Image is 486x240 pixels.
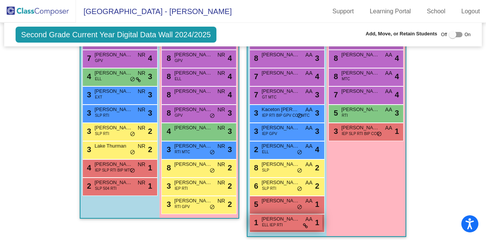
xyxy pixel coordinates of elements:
span: AA [385,106,392,114]
span: NR [218,142,225,150]
span: do_not_disturb_alt [210,204,215,210]
span: 3 [165,145,171,154]
span: [PERSON_NAME] [262,179,300,186]
span: [PERSON_NAME] [262,142,300,150]
span: NR [218,106,225,114]
span: [PERSON_NAME] [PERSON_NAME] [262,215,300,223]
span: [GEOGRAPHIC_DATA] - [PERSON_NAME] [76,5,232,17]
span: do_not_disturb_alt [377,131,382,137]
span: 3 [85,127,91,135]
span: 8 [252,54,258,62]
span: 4 [315,144,319,155]
span: do_not_disturb_alt [210,168,215,174]
span: do_not_disturb_alt [297,149,302,156]
span: IEP SLP RTI BIP MTC [95,167,133,173]
span: 1 [148,180,152,192]
span: [PERSON_NAME] [174,51,212,59]
span: AA [305,142,312,150]
span: 2 [228,180,232,192]
span: Lake Thurman [95,142,133,150]
span: AA [305,124,312,132]
span: GPV [175,58,183,64]
span: [PERSON_NAME] [341,51,379,59]
span: 3 [315,126,319,137]
span: do_not_disturb_alt [130,131,135,137]
span: NR [218,161,225,168]
span: [PERSON_NAME] [174,197,212,205]
a: Support [327,5,360,17]
span: NR [218,87,225,95]
span: IEP RTI BIP GPV COT MTC [262,113,309,118]
span: 4 [85,72,91,81]
span: 5 [252,200,258,208]
span: 7 [85,54,91,62]
span: NR [218,197,225,205]
span: [PERSON_NAME] [262,124,300,132]
span: AA [385,124,392,132]
span: GPV [95,58,103,64]
span: 3 [228,126,232,137]
span: 2 [252,145,258,154]
span: GPV [175,113,183,118]
span: AA [385,87,392,95]
span: 4 [395,89,399,100]
span: [PERSON_NAME] [174,69,212,77]
span: NR [138,124,145,132]
span: [PERSON_NAME] [95,124,133,132]
span: 3 [252,127,258,135]
span: 3 [85,91,91,99]
span: [PERSON_NAME] [262,197,300,205]
span: do_not_disturb_alt [297,113,302,119]
span: NR [138,106,145,114]
span: 2 [85,182,91,190]
span: AA [305,215,312,223]
span: NR [218,51,225,59]
span: AA [305,197,312,205]
span: RTI GPV [175,204,190,210]
a: Learning Portal [364,5,417,17]
span: 3 [315,89,319,100]
span: [PERSON_NAME] [174,161,212,168]
span: NR [218,179,225,187]
span: [PERSON_NAME] [262,87,300,95]
span: 3 [148,71,152,82]
span: 3 [165,200,171,208]
span: AA [305,106,312,114]
span: 8 [252,164,258,172]
span: [PERSON_NAME] [95,51,133,59]
span: [PERSON_NAME] [341,87,379,95]
span: SLP RTI [262,186,276,191]
span: IEP SLP RTI BIP COT [342,131,379,137]
span: SLP RTI [95,113,109,118]
span: [PERSON_NAME] [95,161,133,168]
span: IEP RTI [175,186,188,191]
span: do_not_disturb_alt [130,149,135,156]
span: 8 [165,164,171,172]
span: NR [138,161,145,168]
span: 2 [228,199,232,210]
span: 4 [228,71,232,82]
span: [PERSON_NAME] [174,142,212,150]
span: 4 [395,71,399,82]
span: 1 [252,218,258,227]
span: 2 [148,126,152,137]
span: 4 [165,127,171,135]
span: 4 [315,71,319,82]
span: do_not_disturb_alt [210,149,215,156]
span: 8 [332,72,338,81]
span: NR [138,51,145,59]
span: 3 [85,145,91,154]
span: 1 [315,199,319,210]
span: 3 [395,107,399,119]
span: 1 [395,126,399,137]
span: [PERSON_NAME] [262,69,300,77]
span: 3 [228,144,232,155]
span: [PERSON_NAME] [262,161,300,168]
span: 8 [165,91,171,99]
span: SLP 504 RTI [95,186,117,191]
span: 3 [85,109,91,117]
span: 3 [252,109,258,117]
span: SLP RTI [95,131,109,137]
span: [PERSON_NAME] [95,69,133,77]
span: ELL [175,76,181,82]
